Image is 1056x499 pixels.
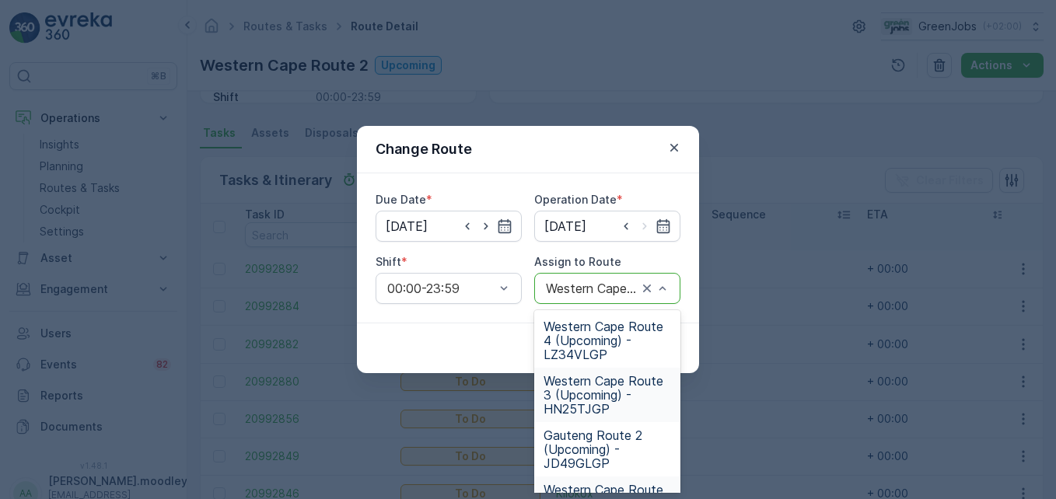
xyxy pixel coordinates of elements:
label: Due Date [376,193,426,206]
input: dd/mm/yyyy [534,211,680,242]
span: Western Cape Route 3 (Upcoming) - HN25TJGP [544,374,671,416]
label: Assign to Route [534,255,621,268]
p: Change Route [376,138,472,160]
label: Operation Date [534,193,617,206]
span: Gauteng Route 2 (Upcoming) - JD49GLGP [544,428,671,470]
span: Western Cape Route 4 (Upcoming) - LZ34VLGP [544,319,671,361]
input: dd/mm/yyyy [376,211,522,242]
label: Shift [376,255,401,268]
